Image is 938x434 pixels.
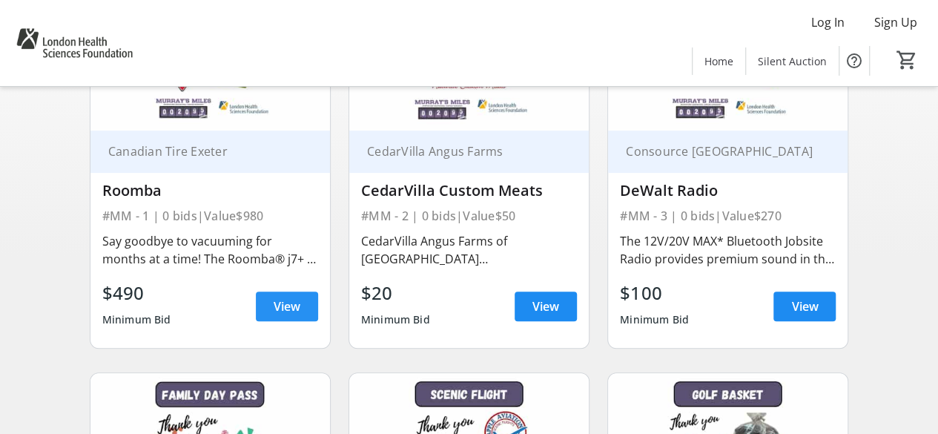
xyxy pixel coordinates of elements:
[361,280,430,306] div: $20
[620,144,818,159] div: Consource [GEOGRAPHIC_DATA]
[361,144,559,159] div: CedarVilla Angus Farms
[102,306,171,333] div: Minimum Bid
[758,53,827,69] span: Silent Auction
[746,47,839,75] a: Silent Auction
[274,297,300,315] span: View
[620,306,689,333] div: Minimum Bid
[620,232,836,268] div: The 12V/20V MAX* Bluetooth Jobsite Radio provides premium sound in the toughest work environments...
[839,46,869,76] button: Help
[620,206,836,226] div: #MM - 3 | 0 bids | Value $270
[102,182,318,200] div: Roomba
[811,13,845,31] span: Log In
[620,182,836,200] div: DeWalt Radio
[102,144,300,159] div: Canadian Tire Exeter
[515,292,577,321] a: View
[532,297,559,315] span: View
[791,297,818,315] span: View
[874,13,917,31] span: Sign Up
[102,206,318,226] div: #MM - 1 | 0 bids | Value $980
[256,292,318,321] a: View
[102,280,171,306] div: $490
[9,6,140,80] img: London Health Sciences Foundation's Logo
[704,53,733,69] span: Home
[361,182,577,200] div: CedarVilla Custom Meats
[862,10,929,34] button: Sign Up
[894,47,920,73] button: Cart
[361,306,430,333] div: Minimum Bid
[361,232,577,268] div: CedarVilla Angus Farms of [GEOGRAPHIC_DATA] [GEOGRAPHIC_DATA] offers only the freshest local meat...
[773,292,836,321] a: View
[799,10,856,34] button: Log In
[693,47,745,75] a: Home
[361,206,577,226] div: #MM - 2 | 0 bids | Value $50
[102,232,318,268] div: Say goodbye to vacuuming for months at a time! The Roomba® j7+ is a smart, self-emptying robot va...
[620,280,689,306] div: $100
